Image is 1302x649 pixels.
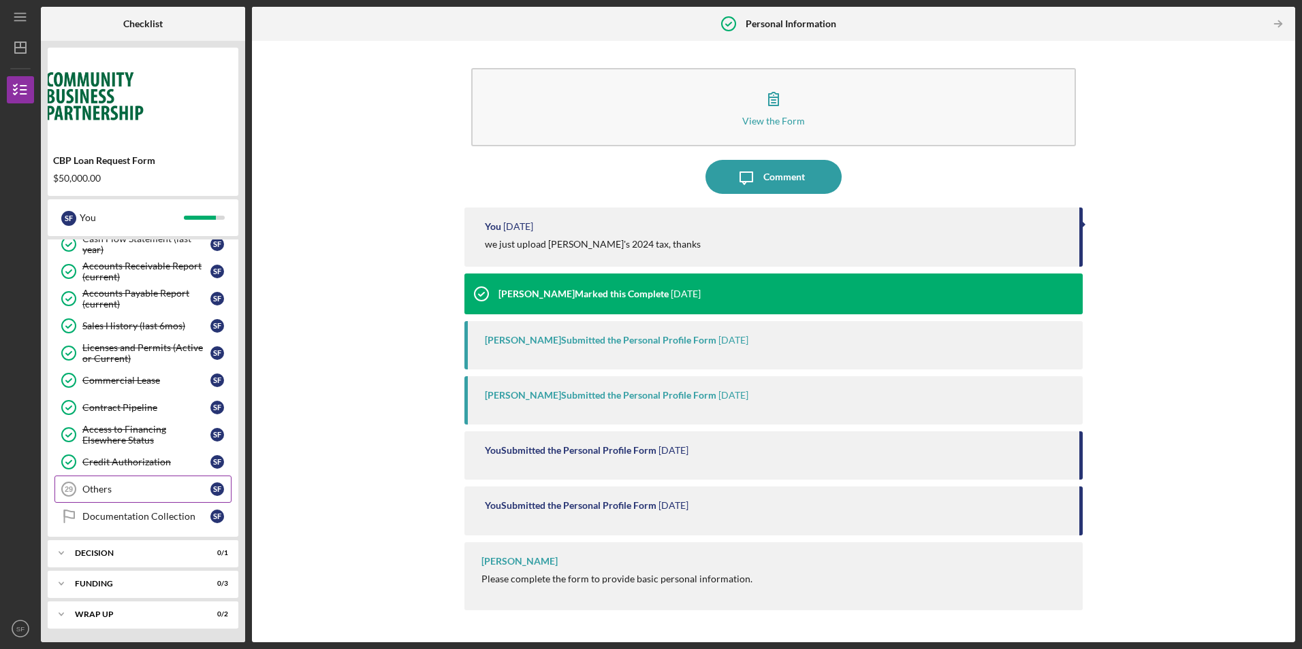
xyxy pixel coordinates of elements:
div: $50,000.00 [53,173,233,184]
div: S F [210,482,224,496]
a: Commercial LeaseSF [54,367,232,394]
div: View the Form [742,116,805,126]
div: Accounts Receivable Report (current) [82,261,210,282]
div: we just upload [PERSON_NAME]'s 2024 tax, thanks [485,239,701,250]
a: Cash Flow Statement (last year)SF [54,231,232,258]
div: Wrap up [75,610,194,618]
div: [PERSON_NAME] Submitted the Personal Profile Form [485,390,716,401]
div: S F [210,428,224,442]
tspan: 29 [65,485,73,493]
div: You Submitted the Personal Profile Form [485,445,656,456]
div: Decision [75,549,194,557]
div: Contract Pipeline [82,402,210,413]
div: [PERSON_NAME] [481,556,558,567]
div: Please complete the form to provide basic personal information. [481,573,752,584]
img: Product logo [48,54,238,136]
div: Accounts Payable Report (current) [82,288,210,310]
b: Checklist [123,18,163,29]
div: [PERSON_NAME] Submitted the Personal Profile Form [485,335,716,346]
div: Licenses and Permits (Active or Current) [82,342,210,364]
a: Accounts Payable Report (current)SF [54,285,232,312]
div: S F [210,292,224,305]
div: S F [210,510,224,523]
time: 2025-05-27 20:15 [658,500,688,511]
div: S F [210,265,224,278]
div: You [80,206,184,229]
div: Documentation Collection [82,511,210,522]
div: S F [210,455,224,469]
div: S F [210,373,224,387]
div: S F [210,319,224,333]
div: Credit Authorization [82,456,210,467]
time: 2025-05-28 18:10 [718,390,748,401]
time: 2025-05-28 18:10 [718,335,748,346]
a: Documentation CollectionSF [54,503,232,530]
button: SF [7,615,34,642]
a: Sales History (last 6mos)SF [54,312,232,339]
div: S F [210,237,224,251]
div: You Submitted the Personal Profile Form [485,500,656,511]
div: Others [82,484,210,495]
div: 0 / 1 [204,549,228,557]
div: Comment [763,160,805,194]
b: Personal Information [746,18,836,29]
text: SF [16,625,25,633]
div: Sales History (last 6mos) [82,320,210,331]
div: You [485,221,501,232]
button: View the Form [471,68,1075,146]
div: Access to Financing Elsewhere Status [82,424,210,446]
div: CBP Loan Request Form [53,155,233,166]
div: [PERSON_NAME] Marked this Complete [498,288,669,299]
a: Access to Financing Elsewhere StatusSF [54,421,232,448]
a: 29OthersSF [54,476,232,503]
a: Accounts Receivable Report (current)SF [54,258,232,285]
button: Comment [705,160,842,194]
time: 2025-08-26 15:47 [503,221,533,232]
div: S F [210,401,224,414]
a: Licenses and Permits (Active or Current)SF [54,339,232,367]
a: Credit AuthorizationSF [54,448,232,476]
div: S F [61,211,76,226]
div: Commercial Lease [82,375,210,386]
time: 2025-05-27 20:20 [658,445,688,456]
div: 0 / 2 [204,610,228,618]
a: Contract PipelineSF [54,394,232,421]
div: Cash Flow Statement (last year) [82,233,210,255]
div: 0 / 3 [204,580,228,588]
time: 2025-05-28 18:10 [671,288,701,299]
div: Funding [75,580,194,588]
div: S F [210,346,224,360]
